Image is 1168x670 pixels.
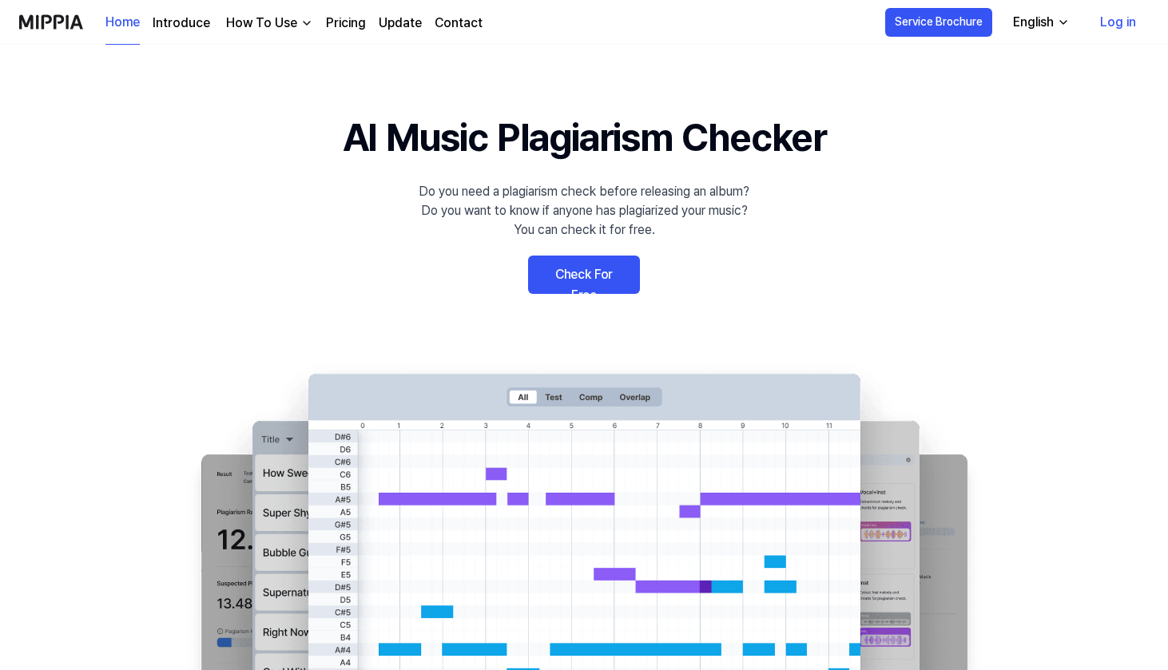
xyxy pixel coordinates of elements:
div: Do you need a plagiarism check before releasing an album? Do you want to know if anyone has plagi... [419,182,749,240]
button: How To Use [223,14,313,33]
button: Service Brochure [885,8,992,37]
h1: AI Music Plagiarism Checker [343,109,826,166]
div: English [1010,13,1057,32]
a: Home [105,1,140,45]
div: How To Use [223,14,300,33]
a: Update [379,14,422,33]
a: Check For Free [528,256,640,294]
a: Contact [435,14,483,33]
a: Pricing [326,14,366,33]
a: Introduce [153,14,210,33]
img: down [300,17,313,30]
button: English [1000,6,1079,38]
